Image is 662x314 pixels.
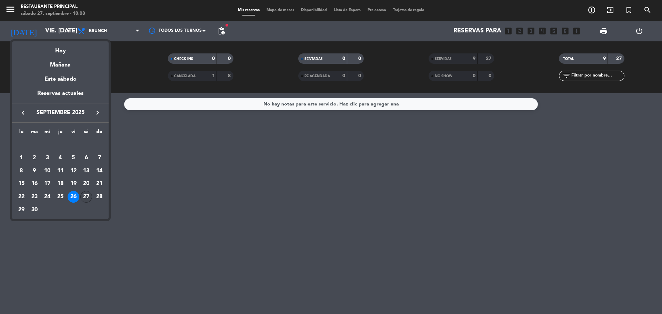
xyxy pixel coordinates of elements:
[67,190,80,203] td: 26 de septiembre de 2025
[15,203,28,216] td: 29 de septiembre de 2025
[80,152,92,164] div: 6
[28,177,41,190] td: 16 de septiembre de 2025
[41,151,54,164] td: 3 de septiembre de 2025
[54,190,67,203] td: 25 de septiembre de 2025
[29,204,40,216] div: 30
[12,55,109,70] div: Mañana
[93,109,102,117] i: keyboard_arrow_right
[28,164,41,178] td: 9 de septiembre de 2025
[93,164,106,178] td: 14 de septiembre de 2025
[41,152,53,164] div: 3
[80,177,93,190] td: 20 de septiembre de 2025
[54,191,66,203] div: 25
[68,165,79,177] div: 12
[28,203,41,216] td: 30 de septiembre de 2025
[93,165,105,177] div: 14
[29,152,40,164] div: 2
[15,190,28,203] td: 22 de septiembre de 2025
[80,191,92,203] div: 27
[12,70,109,89] div: Este sábado
[68,191,79,203] div: 26
[67,177,80,190] td: 19 de septiembre de 2025
[80,165,92,177] div: 13
[67,128,80,139] th: viernes
[54,178,66,190] div: 18
[93,177,106,190] td: 21 de septiembre de 2025
[19,109,27,117] i: keyboard_arrow_left
[54,165,66,177] div: 11
[41,165,53,177] div: 10
[68,152,79,164] div: 5
[54,152,66,164] div: 4
[16,152,27,164] div: 1
[29,191,40,203] div: 23
[54,151,67,164] td: 4 de septiembre de 2025
[41,191,53,203] div: 24
[67,164,80,178] td: 12 de septiembre de 2025
[29,108,91,117] span: septiembre 2025
[16,191,27,203] div: 22
[80,178,92,190] div: 20
[93,191,105,203] div: 28
[15,138,106,151] td: SEP.
[28,151,41,164] td: 2 de septiembre de 2025
[16,178,27,190] div: 15
[41,190,54,203] td: 24 de septiembre de 2025
[80,151,93,164] td: 6 de septiembre de 2025
[93,178,105,190] div: 21
[15,128,28,139] th: lunes
[80,190,93,203] td: 27 de septiembre de 2025
[54,177,67,190] td: 18 de septiembre de 2025
[67,151,80,164] td: 5 de septiembre de 2025
[41,178,53,190] div: 17
[54,164,67,178] td: 11 de septiembre de 2025
[41,177,54,190] td: 17 de septiembre de 2025
[80,164,93,178] td: 13 de septiembre de 2025
[29,165,40,177] div: 9
[93,151,106,164] td: 7 de septiembre de 2025
[93,128,106,139] th: domingo
[16,165,27,177] div: 8
[28,190,41,203] td: 23 de septiembre de 2025
[16,204,27,216] div: 29
[12,89,109,103] div: Reservas actuales
[29,178,40,190] div: 16
[54,128,67,139] th: jueves
[41,164,54,178] td: 10 de septiembre de 2025
[93,152,105,164] div: 7
[41,128,54,139] th: miércoles
[15,164,28,178] td: 8 de septiembre de 2025
[15,151,28,164] td: 1 de septiembre de 2025
[93,190,106,203] td: 28 de septiembre de 2025
[80,128,93,139] th: sábado
[12,41,109,55] div: Hoy
[15,177,28,190] td: 15 de septiembre de 2025
[91,108,104,117] button: keyboard_arrow_right
[17,108,29,117] button: keyboard_arrow_left
[28,128,41,139] th: martes
[68,178,79,190] div: 19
